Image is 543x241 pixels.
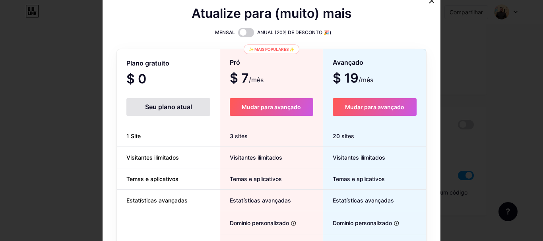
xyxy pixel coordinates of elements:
font: Temas e aplicativos [126,175,178,182]
button: Mudar para avançado [230,98,313,116]
font: ✨ Mais populares ✨ [249,47,294,52]
font: Visitantes ilimitados [126,154,179,161]
font: 3 sites [230,133,248,139]
font: Estatísticas avançadas [230,197,291,204]
font: Domínio personalizado [333,220,392,226]
font: ANUAL (20% DE DESCONTO 🎉) [257,29,332,35]
font: Mudar para avançado [345,104,404,110]
font: Temas e aplicativos [230,175,282,182]
font: 1 Site [126,133,141,139]
font: Mudar para avançado [242,104,301,110]
font: Temas e aplicativos [333,175,385,182]
font: 20 sites [333,133,354,139]
button: Mudar para avançado [333,98,417,116]
font: Estatísticas avançadas [126,197,188,204]
font: MENSAL [215,29,235,35]
font: $ 7 [230,70,249,86]
font: Seu plano atual [145,103,192,111]
font: Atualize para (muito) mais [192,6,352,21]
font: Visitantes ilimitados [230,154,282,161]
font: $ 19 [333,70,359,86]
font: Estatísticas avançadas [333,197,394,204]
font: Pró [230,58,240,66]
font: Avançado [333,58,363,66]
font: /mês [359,76,373,84]
font: $ 0 [126,71,146,87]
font: Visitantes ilimitados [333,154,385,161]
font: /mês [249,76,264,84]
font: Domínio personalizado [230,220,289,226]
font: Plano gratuito [126,59,169,67]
